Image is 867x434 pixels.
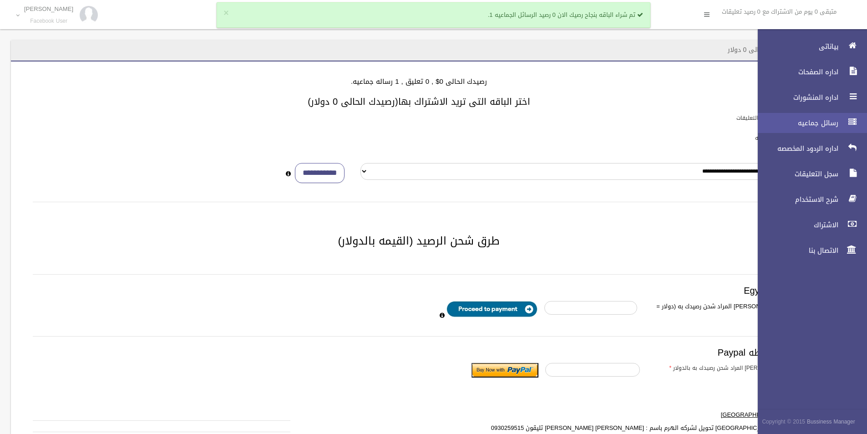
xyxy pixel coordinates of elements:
h3: Egypt payment [33,286,805,296]
span: رسائل جماعيه [750,118,841,128]
small: Facebook User [24,18,73,25]
span: الاتصال بنا [750,246,841,255]
label: ادخل [PERSON_NAME] المراد شحن رصيدك به بالدولار [647,363,809,373]
span: الاشتراك [750,220,841,230]
span: بياناتى [750,42,841,51]
span: Copyright © 2015 [762,417,805,427]
span: سجل التعليقات [750,169,841,179]
p: [PERSON_NAME] [24,5,73,12]
a: سجل التعليقات [750,164,867,184]
span: اداره المنشورات [750,93,841,102]
h4: رصيدك الحالى 0$ , 0 تعليق , 1 رساله جماعيه. [22,78,816,86]
a: الاشتراك [750,215,867,235]
span: اداره الردود المخصصه [750,144,841,153]
input: Submit [472,363,538,378]
h3: الدفع بواسطه Paypal [33,347,805,357]
a: اداره الصفحات [750,62,867,82]
label: ادخل [PERSON_NAME] المراد شحن رصيدك به (دولار = 35 جنيه ) [644,301,804,323]
strong: Bussiness Manager [807,417,855,427]
span: شرح الاستخدام [750,195,841,204]
label: من [GEOGRAPHIC_DATA] [464,409,798,420]
a: اداره الردود المخصصه [750,138,867,158]
a: بياناتى [750,36,867,56]
h3: اختر الباقه التى تريد الاشتراك بها(رصيدك الحالى 0 دولار) [22,97,816,107]
label: باقات الرسائل الجماعيه [755,133,808,143]
img: 84628273_176159830277856_972693363922829312_n.jpg [80,6,98,24]
header: الاشتراك - رصيدك الحالى 0 دولار [717,41,827,59]
a: اداره المنشورات [750,87,867,107]
a: الاتصال بنا [750,240,867,260]
a: رسائل جماعيه [750,113,867,133]
a: شرح الاستخدام [750,189,867,209]
button: × [223,9,228,18]
div: تم شراء الباقه بنجاح رصيك الان 0 رصيد الرسائل الجماعيه 1. [217,2,650,28]
span: اداره الصفحات [750,67,841,77]
label: باقات الرد الالى على التعليقات [736,113,808,123]
h2: طرق شحن الرصيد (القيمه بالدولار) [22,235,816,247]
